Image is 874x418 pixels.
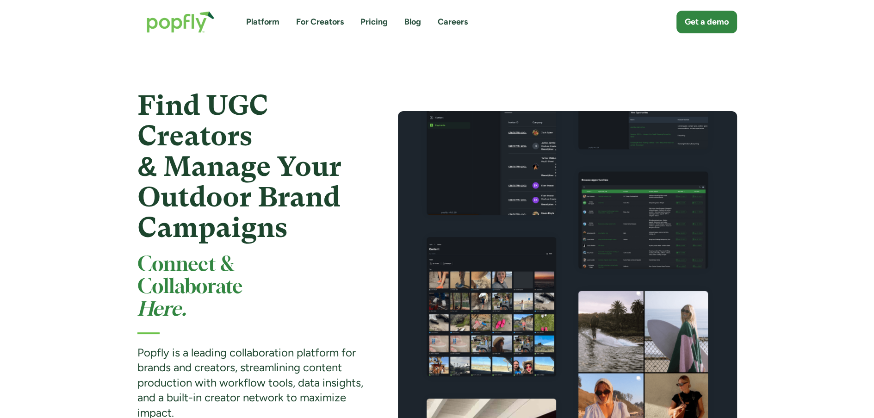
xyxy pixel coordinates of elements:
a: Pricing [360,16,388,28]
h2: Connect & Collaborate [137,254,365,321]
a: Blog [404,16,421,28]
a: Careers [438,16,468,28]
a: Platform [246,16,279,28]
a: Get a demo [676,11,737,33]
a: home [137,2,224,42]
em: Here. [137,300,186,319]
div: Get a demo [685,16,729,28]
a: For Creators [296,16,344,28]
strong: Find UGC Creators & Manage Your Outdoor Brand Campaigns [137,89,341,243]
